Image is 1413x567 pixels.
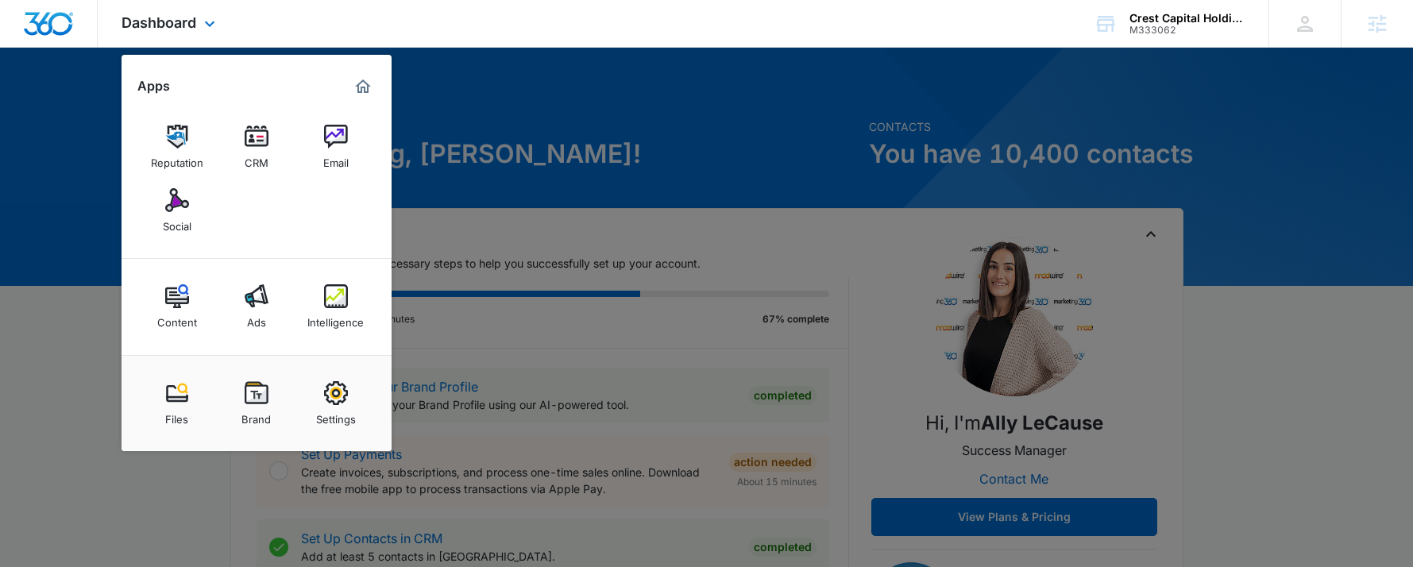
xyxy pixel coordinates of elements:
[241,405,271,426] div: Brand
[323,148,349,169] div: Email
[122,14,196,31] span: Dashboard
[306,117,366,177] a: Email
[165,405,188,426] div: Files
[147,180,207,241] a: Social
[307,308,364,329] div: Intelligence
[247,308,266,329] div: Ads
[350,74,376,99] a: Marketing 360® Dashboard
[147,276,207,337] a: Content
[316,405,356,426] div: Settings
[245,148,268,169] div: CRM
[163,212,191,233] div: Social
[226,373,287,434] a: Brand
[226,117,287,177] a: CRM
[226,276,287,337] a: Ads
[147,373,207,434] a: Files
[157,308,197,329] div: Content
[1129,12,1245,25] div: account name
[151,148,203,169] div: Reputation
[1129,25,1245,36] div: account id
[306,373,366,434] a: Settings
[306,276,366,337] a: Intelligence
[147,117,207,177] a: Reputation
[137,79,170,94] h2: Apps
